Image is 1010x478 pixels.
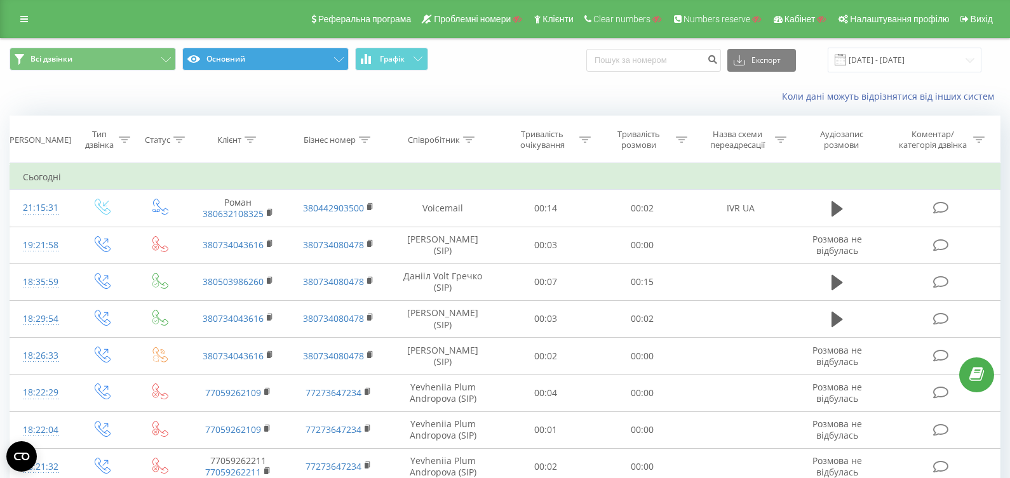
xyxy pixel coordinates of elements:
[389,227,497,263] td: [PERSON_NAME] (SIP)
[6,441,37,472] button: Open CMP widget
[812,344,862,368] span: Розмова не відбулась
[23,196,59,220] div: 21:15:31
[303,239,364,251] a: 380734080478
[896,129,970,150] div: Коментар/категорія дзвінка
[355,48,428,70] button: Графік
[145,135,170,145] div: Статус
[594,300,690,337] td: 00:02
[389,263,497,300] td: Данііл Volt Гречко (SIP)
[594,411,690,448] td: 00:00
[389,190,497,227] td: Voicemail
[389,338,497,375] td: [PERSON_NAME] (SIP)
[497,375,594,411] td: 00:04
[594,375,690,411] td: 00:00
[509,129,576,150] div: Тривалість очікування
[7,135,71,145] div: [PERSON_NAME]
[497,190,594,227] td: 00:14
[812,233,862,256] span: Розмова не відбулась
[542,14,574,24] span: Клієнти
[303,276,364,288] a: 380734080478
[389,300,497,337] td: [PERSON_NAME] (SIP)
[812,455,862,478] span: Розмова не відбулась
[205,423,261,435] a: 77059262109
[850,14,949,24] span: Налаштування профілю
[303,312,364,324] a: 380734080478
[306,423,361,435] a: 77273647234
[802,129,880,150] div: Аудіозапис розмови
[784,14,816,24] span: Кабінет
[303,350,364,362] a: 380734080478
[10,48,176,70] button: Всі дзвінки
[389,375,497,411] td: Yevheniia Plum Andropova (SIP)
[182,48,349,70] button: Основний
[203,208,264,220] a: 380632108325
[205,387,261,399] a: 77059262109
[23,270,59,295] div: 18:35:59
[203,312,264,324] a: 380734043616
[605,129,673,150] div: Тривалість розмови
[303,202,364,214] a: 380442903500
[217,135,241,145] div: Клієнт
[497,263,594,300] td: 00:07
[690,190,791,227] td: IVR UA
[497,300,594,337] td: 00:03
[586,49,721,72] input: Пошук за номером
[306,387,361,399] a: 77273647234
[389,411,497,448] td: Yevheniia Plum Andropova (SIP)
[683,14,750,24] span: Numbers reserve
[188,190,288,227] td: Роман
[782,90,1000,102] a: Коли дані можуть відрізнятися вiд інших систем
[594,190,690,227] td: 00:02
[812,418,862,441] span: Розмова не відбулась
[203,276,264,288] a: 380503986260
[23,233,59,258] div: 19:21:58
[23,307,59,331] div: 18:29:54
[594,227,690,263] td: 00:00
[594,338,690,375] td: 00:00
[704,129,772,150] div: Назва схеми переадресації
[594,263,690,300] td: 00:15
[203,350,264,362] a: 380734043616
[727,49,796,72] button: Експорт
[593,14,650,24] span: Clear numbers
[497,227,594,263] td: 00:03
[30,54,72,64] span: Всі дзвінки
[23,380,59,405] div: 18:22:29
[497,338,594,375] td: 00:02
[205,466,261,478] a: 77059262211
[23,343,59,368] div: 18:26:33
[304,135,356,145] div: Бізнес номер
[306,460,361,472] a: 77273647234
[83,129,116,150] div: Тип дзвінка
[380,55,405,63] span: Графік
[497,411,594,448] td: 00:01
[971,14,993,24] span: Вихід
[318,14,412,24] span: Реферальна програма
[408,135,460,145] div: Співробітник
[812,381,862,404] span: Розмова не відбулась
[203,239,264,251] a: 380734043616
[23,418,59,442] div: 18:22:04
[434,14,511,24] span: Проблемні номери
[10,164,1000,190] td: Сьогодні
